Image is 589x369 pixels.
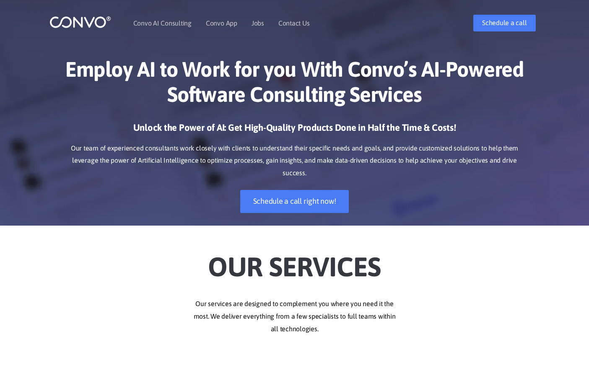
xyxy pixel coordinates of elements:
[62,238,527,285] h2: Our Services
[240,190,349,213] a: Schedule a call right now!
[206,20,237,26] a: Convo App
[62,298,527,335] p: Our services are designed to complement you where you need it the most. We deliver everything fro...
[62,57,527,113] h1: Employ AI to Work for you With Convo’s AI-Powered Software Consulting Services
[473,15,535,31] a: Schedule a call
[252,20,264,26] a: Jobs
[133,20,192,26] a: Convo AI Consulting
[62,122,527,140] h3: Unlock the Power of AI: Get High-Quality Products Done in Half the Time & Costs!
[49,16,111,29] img: logo_1.png
[278,20,310,26] a: Contact Us
[62,142,527,180] p: Our team of experienced consultants work closely with clients to understand their specific needs ...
